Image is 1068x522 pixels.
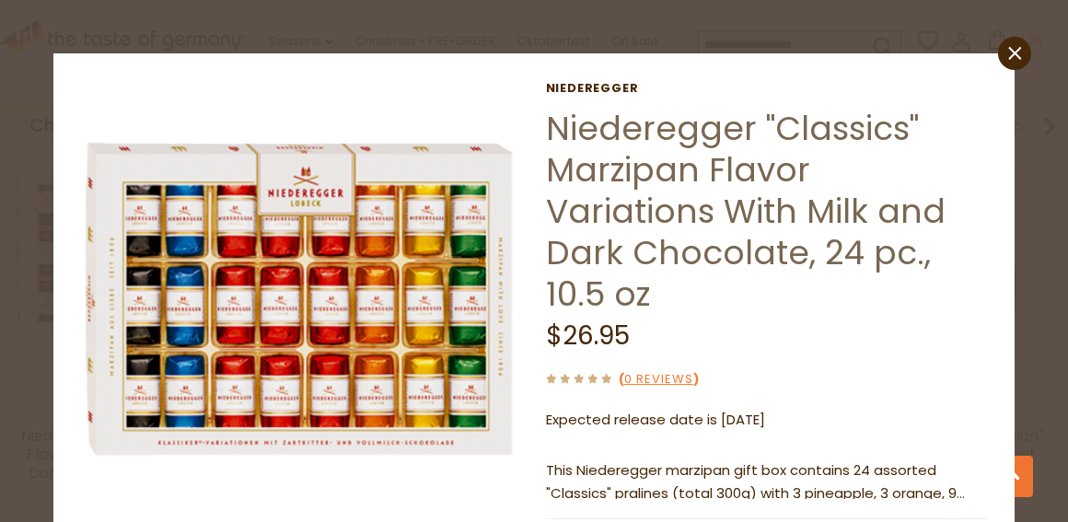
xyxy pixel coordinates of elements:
[546,318,630,354] span: $26.95
[546,459,987,505] p: This Niederegger marzipan gift box contains 24 assorted "Classics" pralines (total 300g) with 3 p...
[619,370,699,388] span: ( )
[84,81,519,516] img: Niederegger "Classics" Marzipan Flavor Variations With Milk and Dark Chocolate, 24 pc., 10.5 oz
[546,409,987,432] p: Expected release date is [DATE]
[624,370,693,389] a: 0 Reviews
[546,105,946,318] a: Niederegger "Classics" Marzipan Flavor Variations With Milk and Dark Chocolate, 24 pc., 10.5 oz
[546,81,987,96] a: Niederegger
